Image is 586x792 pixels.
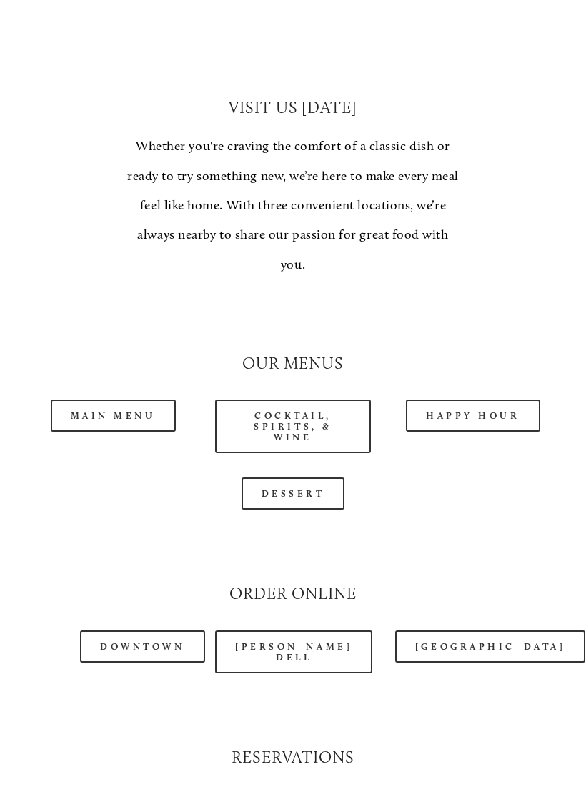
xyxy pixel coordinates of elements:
a: Cocktail, Spirits, & Wine [215,400,371,453]
a: Main Menu [51,400,176,432]
a: Happy Hour [406,400,540,432]
h2: Our Menus [35,352,551,375]
a: Downtown [80,630,204,663]
a: [PERSON_NAME] Dell [215,630,372,673]
h2: Visit Us [DATE] [125,96,461,119]
p: Whether you're craving the comfort of a classic dish or ready to try something new, we’re here to... [125,132,461,279]
h2: Reservations [35,746,551,769]
a: [GEOGRAPHIC_DATA] [395,630,585,663]
h2: Order Online [35,583,551,605]
a: Dessert [242,477,345,510]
